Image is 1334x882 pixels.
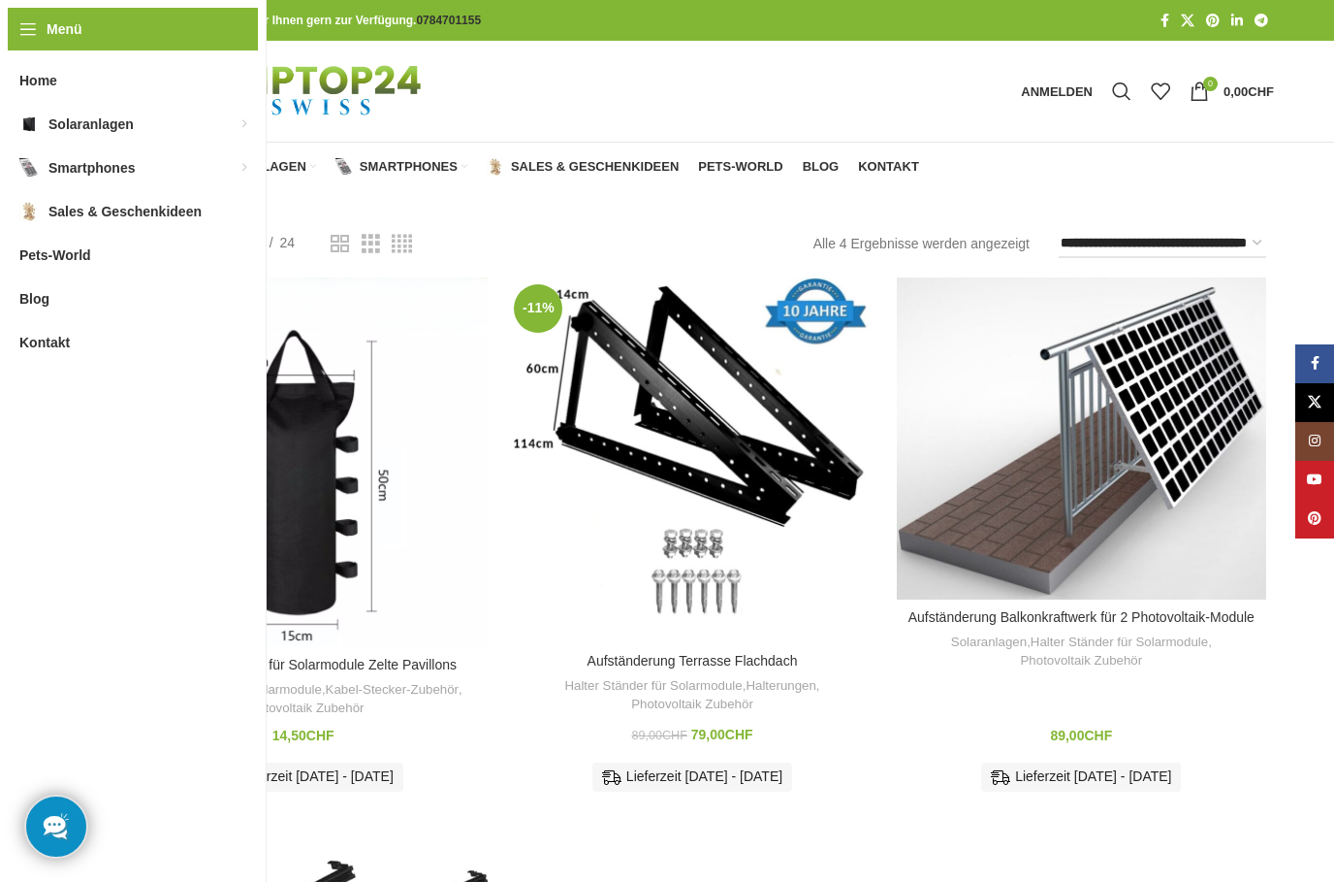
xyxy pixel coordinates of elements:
[1059,230,1266,258] select: Shop-Reihenfolge
[897,278,1266,600] a: Aufständerung Balkonkraftwerk für 2 Photovoltaik-Module
[1225,8,1249,34] a: LinkedIn Social Link
[487,147,679,186] a: Sales & Geschenkideen
[1248,84,1274,99] span: CHF
[691,727,753,742] bdi: 79,00
[362,232,380,256] a: Rasteransicht 3
[306,728,334,743] span: CHF
[19,281,49,316] span: Blog
[1295,383,1334,422] a: X Social Link
[19,114,39,134] img: Solaranlagen
[19,158,39,178] img: Smartphones
[564,677,742,696] a: Halter Ständer für Solarmodule
[981,763,1181,792] div: Lieferzeit [DATE] - [DATE]
[392,232,412,256] a: Rasteransicht 4
[746,677,815,696] a: Halterungen
[631,696,753,714] a: Photovoltaik Zubehör
[1249,8,1274,34] a: Telegram Social Link
[118,82,470,98] a: Logo der Website
[487,158,504,176] img: Sales & Geschenkideen
[273,232,302,253] a: 24
[588,653,798,669] a: Aufständerung Terrasse Flachdach
[118,278,488,647] a: 4er-Set Sandsäcke für Solarmodule Zelte Pavillons
[48,194,202,229] span: Sales & Geschenkideen
[242,700,365,718] a: Photovoltaik Zubehör
[360,159,458,175] span: Smartphones
[280,235,296,250] span: 24
[335,158,353,176] img: Smartphones
[631,729,686,742] bdi: 89,00
[272,728,334,743] bdi: 14,50
[1200,8,1225,34] a: Pinterest Social Link
[149,657,457,672] a: 4er-Set Sandsäcke für Solarmodule Zelte Pavillons
[698,147,782,186] a: Pets-World
[1180,72,1284,111] a: 0 0,00CHF
[175,147,316,186] a: Solaranlagen
[1175,8,1200,34] a: X Social Link
[1295,461,1334,500] a: YouTube Social Link
[858,147,919,186] a: Kontakt
[662,729,687,742] span: CHF
[511,159,679,175] span: Sales & Geschenkideen
[698,159,782,175] span: Pets-World
[204,763,403,792] div: Lieferzeit [DATE] - [DATE]
[1011,72,1102,111] a: Anmelden
[19,63,57,98] span: Home
[1155,8,1175,34] a: Facebook Social Link
[48,107,134,142] span: Solaranlagen
[326,681,459,700] a: Kabel-Stecker-Zubehör
[813,233,1030,254] p: Alle 4 Ergebnisse werden angezeigt
[1295,344,1334,383] a: Facebook Social Link
[592,763,792,792] div: Lieferzeit [DATE] - [DATE]
[118,14,481,27] strong: Bei allen Fragen stehen wir Ihnen gern zur Verfügung.
[128,681,478,717] div: , ,
[1203,77,1218,91] span: 0
[19,202,39,221] img: Sales & Geschenkideen
[908,609,1255,625] a: Aufständerung Balkonkraftwerk für 2 Photovoltaik-Module
[1102,72,1141,111] a: Suche
[517,677,867,713] div: , ,
[331,232,349,256] a: Rasteransicht 2
[1021,85,1093,98] span: Anmelden
[1020,652,1142,670] a: Photovoltaik Zubehör
[416,14,481,27] a: 0784701155
[507,278,876,643] a: Aufständerung Terrasse Flachdach
[858,159,919,175] span: Kontakt
[951,634,1027,652] a: Solaranlagen
[514,284,562,333] span: -11%
[19,238,91,273] span: Pets-World
[109,147,929,186] div: Hauptnavigation
[1295,500,1334,539] a: Pinterest Social Link
[906,634,1256,670] div: , ,
[803,159,840,175] span: Blog
[1295,422,1334,461] a: Instagram Social Link
[803,147,840,186] a: Blog
[48,150,135,185] span: Smartphones
[47,18,82,40] span: Menü
[19,325,70,360] span: Kontakt
[335,147,467,186] a: Smartphones
[1031,634,1208,652] a: Halter Ständer für Solarmodule
[1050,728,1112,743] bdi: 89,00
[1141,72,1180,111] div: Meine Wunschliste
[1084,728,1112,743] span: CHF
[1223,84,1274,99] bdi: 0,00
[725,727,753,742] span: CHF
[118,41,470,142] img: Tiptop24 Nachhaltige & Faire Produkte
